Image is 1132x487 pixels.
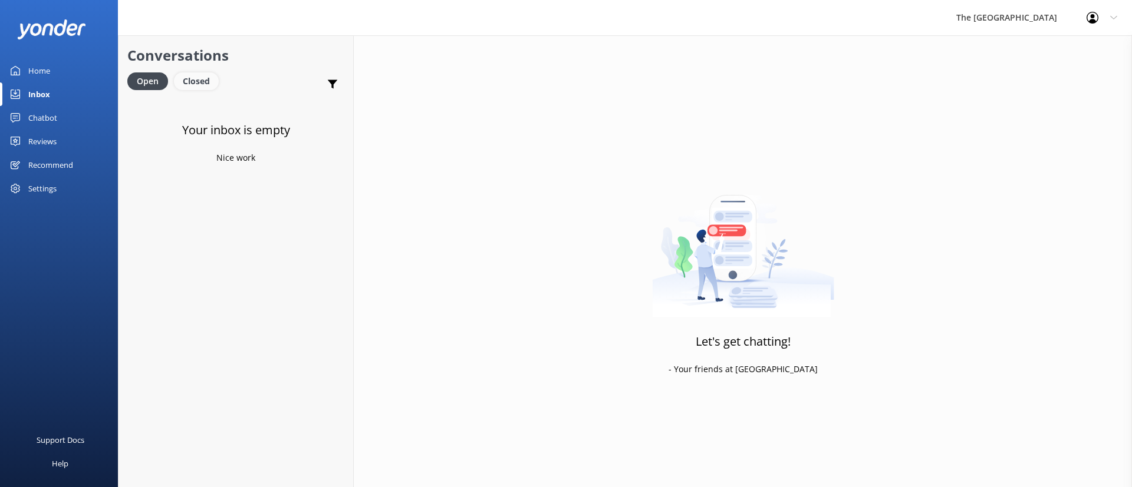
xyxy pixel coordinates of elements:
a: Open [127,74,174,87]
img: yonder-white-logo.png [18,19,85,39]
div: Inbox [28,82,50,106]
p: Nice work [216,151,255,164]
div: Settings [28,177,57,200]
img: artwork of a man stealing a conversation from at giant smartphone [652,170,834,317]
div: Chatbot [28,106,57,130]
a: Closed [174,74,225,87]
div: Reviews [28,130,57,153]
p: - Your friends at [GEOGRAPHIC_DATA] [669,363,818,376]
div: Help [52,452,68,475]
div: Support Docs [37,428,84,452]
h2: Conversations [127,44,344,67]
h3: Your inbox is empty [182,121,290,140]
div: Home [28,59,50,82]
div: Closed [174,72,219,90]
div: Recommend [28,153,73,177]
div: Open [127,72,168,90]
h3: Let's get chatting! [696,332,791,351]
